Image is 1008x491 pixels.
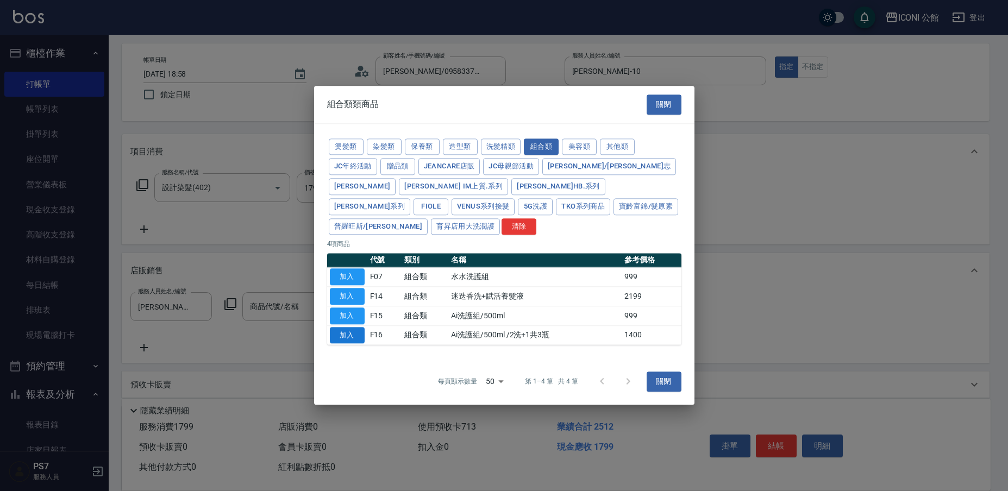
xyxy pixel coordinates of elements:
td: 1400 [622,325,681,345]
td: F14 [367,287,402,306]
button: [PERSON_NAME] iM上質.系列 [399,178,508,195]
td: F15 [367,306,402,326]
button: 洗髮精類 [481,139,521,155]
button: 關閉 [647,95,681,115]
td: Ai洗護組/500ml [448,306,622,326]
th: 名稱 [448,254,622,268]
td: 組合類 [402,325,448,345]
button: 燙髮類 [329,139,364,155]
button: TKO系列商品 [556,198,610,215]
button: 其他類 [600,139,635,155]
td: 水水洗護組 [448,267,622,287]
span: 組合類類商品 [327,99,379,110]
button: 染髮類 [367,139,402,155]
td: 組合類 [402,267,448,287]
td: 999 [622,306,681,326]
button: [PERSON_NAME]/[PERSON_NAME]志 [542,159,676,175]
p: 4 項商品 [327,240,681,249]
button: Fiole [414,198,448,215]
button: JeanCare店販 [418,159,480,175]
button: 造型類 [443,139,478,155]
td: 999 [622,267,681,287]
button: 加入 [330,288,365,305]
button: 清除 [502,218,536,235]
p: 每頁顯示數量 [438,377,477,387]
button: JC母親節活動 [483,159,539,175]
button: 美容類 [562,139,597,155]
div: 50 [481,367,508,396]
button: 保養類 [405,139,440,155]
td: F16 [367,325,402,345]
button: 組合類 [524,139,559,155]
button: [PERSON_NAME]HB.系列 [511,178,605,195]
td: 2199 [622,287,681,306]
button: 育昇店用大洗潤護 [431,218,500,235]
button: 加入 [330,307,365,324]
button: [PERSON_NAME] [329,178,396,195]
button: 加入 [330,327,365,344]
td: 組合類 [402,287,448,306]
button: [PERSON_NAME]系列 [329,198,411,215]
td: 組合類 [402,306,448,326]
td: 迷迭香洗+賦活養髮液 [448,287,622,306]
th: 代號 [367,254,402,268]
button: 寶齡富錦/髮原素 [613,198,678,215]
button: 關閉 [647,372,681,392]
th: 參考價格 [622,254,681,268]
button: Venus系列接髮 [452,198,515,215]
th: 類別 [402,254,448,268]
td: F07 [367,267,402,287]
button: 普羅旺斯/[PERSON_NAME] [329,218,428,235]
button: 5G洗護 [518,198,553,215]
td: Ai洗護組/500ml /2洗+1共3瓶 [448,325,622,345]
p: 第 1–4 筆 共 4 筆 [525,377,578,387]
button: 加入 [330,269,365,286]
button: 贈品類 [380,159,415,175]
button: JC年終活動 [329,159,377,175]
